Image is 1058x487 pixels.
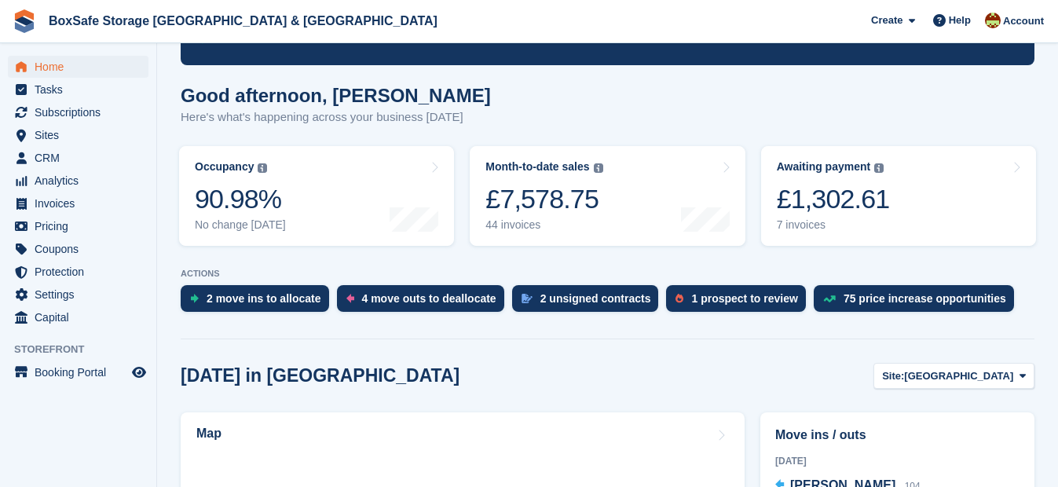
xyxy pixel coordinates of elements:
div: Occupancy [195,160,254,174]
a: menu [8,147,148,169]
span: CRM [35,147,129,169]
div: 90.98% [195,183,286,215]
span: Tasks [35,79,129,101]
div: 2 unsigned contracts [540,292,651,305]
span: Account [1003,13,1044,29]
div: 7 invoices [777,218,890,232]
h1: Good afternoon, [PERSON_NAME] [181,85,491,106]
div: 75 price increase opportunities [844,292,1006,305]
span: Create [871,13,902,28]
a: menu [8,238,148,260]
a: menu [8,79,148,101]
img: move_ins_to_allocate_icon-fdf77a2bb77ea45bf5b3d319d69a93e2d87916cf1d5bf7949dd705db3b84f3ca.svg [190,294,199,303]
a: Awaiting payment £1,302.61 7 invoices [761,146,1036,246]
a: menu [8,192,148,214]
a: Preview store [130,363,148,382]
a: menu [8,215,148,237]
a: 2 unsigned contracts [512,285,667,320]
span: Storefront [14,342,156,357]
span: Protection [35,261,129,283]
a: menu [8,261,148,283]
div: 44 invoices [485,218,602,232]
div: 1 prospect to review [691,292,797,305]
div: Month-to-date sales [485,160,589,174]
a: 4 move outs to deallocate [337,285,512,320]
div: 4 move outs to deallocate [362,292,496,305]
a: Month-to-date sales £7,578.75 44 invoices [470,146,745,246]
a: 75 price increase opportunities [814,285,1022,320]
span: Site: [882,368,904,384]
h2: Move ins / outs [775,426,1020,445]
a: menu [8,170,148,192]
p: Here's what's happening across your business [DATE] [181,108,491,126]
button: Site: [GEOGRAPHIC_DATA] [873,363,1034,389]
a: menu [8,56,148,78]
img: prospect-51fa495bee0391a8d652442698ab0144808aea92771e9ea1ae160a38d050c398.svg [675,294,683,303]
a: Occupancy 90.98% No change [DATE] [179,146,454,246]
span: Booking Portal [35,361,129,383]
span: Capital [35,306,129,328]
a: menu [8,306,148,328]
a: menu [8,284,148,306]
a: BoxSafe Storage [GEOGRAPHIC_DATA] & [GEOGRAPHIC_DATA] [42,8,444,34]
span: Settings [35,284,129,306]
span: Sites [35,124,129,146]
span: Invoices [35,192,129,214]
span: Pricing [35,215,129,237]
img: icon-info-grey-7440780725fd019a000dd9b08b2336e03edf1995a4989e88bcd33f0948082b44.svg [874,163,884,173]
img: contract_signature_icon-13c848040528278c33f63329250d36e43548de30e8caae1d1a13099fd9432cc5.svg [522,294,533,303]
span: Analytics [35,170,129,192]
img: price_increase_opportunities-93ffe204e8149a01c8c9dc8f82e8f89637d9d84a8eef4429ea346261dce0b2c0.svg [823,295,836,302]
span: Coupons [35,238,129,260]
p: ACTIONS [181,269,1034,279]
img: icon-info-grey-7440780725fd019a000dd9b08b2336e03edf1995a4989e88bcd33f0948082b44.svg [594,163,603,173]
h2: [DATE] in [GEOGRAPHIC_DATA] [181,365,459,386]
a: menu [8,361,148,383]
span: [GEOGRAPHIC_DATA] [904,368,1013,384]
img: Kim [985,13,1001,28]
div: £1,302.61 [777,183,890,215]
a: 2 move ins to allocate [181,285,337,320]
span: Subscriptions [35,101,129,123]
img: icon-info-grey-7440780725fd019a000dd9b08b2336e03edf1995a4989e88bcd33f0948082b44.svg [258,163,267,173]
a: 1 prospect to review [666,285,813,320]
span: Help [949,13,971,28]
img: stora-icon-8386f47178a22dfd0bd8f6a31ec36ba5ce8667c1dd55bd0f319d3a0aa187defe.svg [13,9,36,33]
img: move_outs_to_deallocate_icon-f764333ba52eb49d3ac5e1228854f67142a1ed5810a6f6cc68b1a99e826820c5.svg [346,294,354,303]
div: £7,578.75 [485,183,602,215]
div: Awaiting payment [777,160,871,174]
a: menu [8,101,148,123]
span: Home [35,56,129,78]
a: menu [8,124,148,146]
div: 2 move ins to allocate [207,292,321,305]
h2: Map [196,427,221,441]
div: [DATE] [775,454,1020,468]
div: No change [DATE] [195,218,286,232]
